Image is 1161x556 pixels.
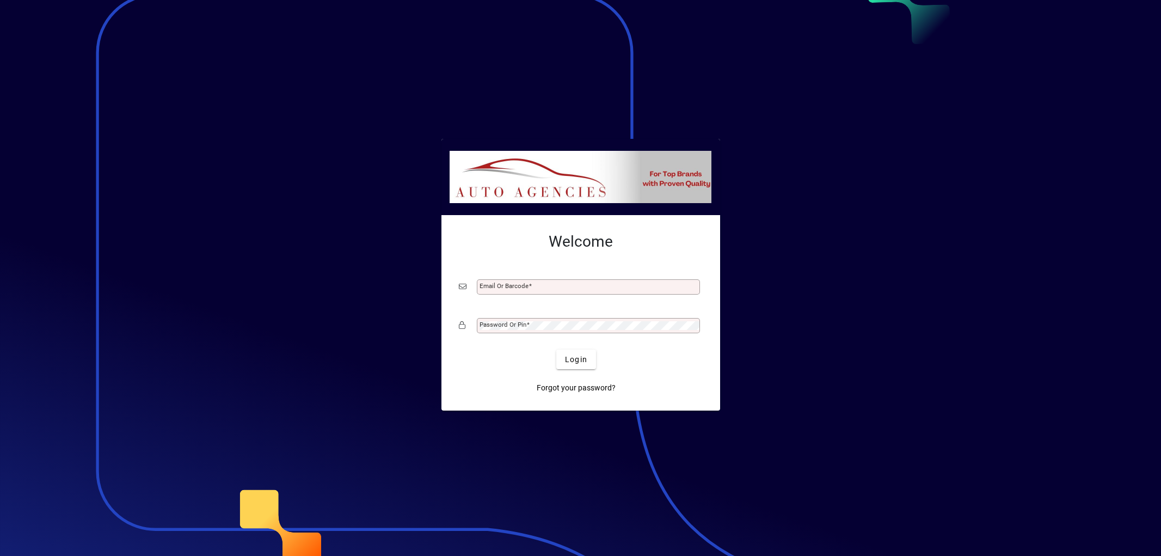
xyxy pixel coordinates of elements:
mat-label: Password or Pin [480,321,526,328]
span: Login [565,354,587,365]
mat-label: Email or Barcode [480,282,529,290]
span: Forgot your password? [537,382,616,394]
button: Login [556,350,596,369]
h2: Welcome [459,233,703,251]
a: Forgot your password? [532,378,620,398]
